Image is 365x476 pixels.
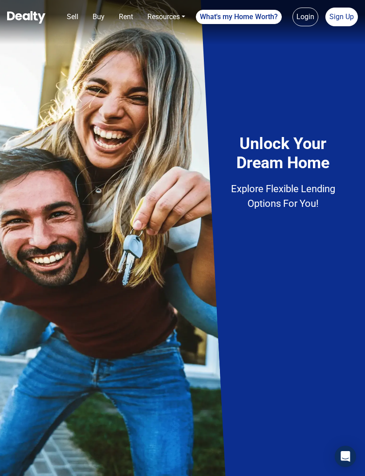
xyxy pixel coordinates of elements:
[292,8,318,26] a: Login
[228,182,337,211] p: Explore Flexible Lending Options For You!
[196,10,282,24] a: What's my Home Worth?
[89,8,108,26] a: Buy
[325,8,358,26] a: Sign Up
[7,11,45,24] img: Dealty - Buy, Sell & Rent Homes
[115,8,137,26] a: Rent
[228,134,337,173] h4: Unlock Your Dream Home
[63,8,82,26] a: Sell
[335,446,356,467] div: Open Intercom Messenger
[144,8,189,26] a: Resources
